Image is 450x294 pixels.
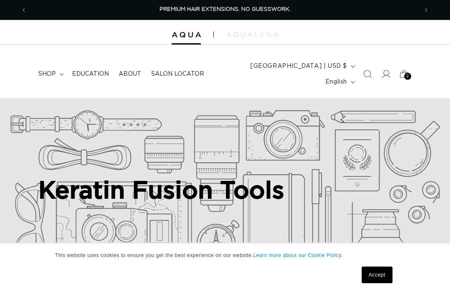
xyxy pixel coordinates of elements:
[250,62,347,71] span: [GEOGRAPHIC_DATA] | USD $
[38,70,56,78] span: shop
[253,252,343,258] a: Learn more about our Cookie Policy.
[67,65,114,83] a: Education
[15,2,33,18] button: Previous announcement
[55,252,395,259] p: This website uses cookies to ensure you get the best experience on our website.
[406,73,409,80] span: 2
[362,267,392,283] a: Accept
[72,70,109,78] span: Education
[417,2,435,18] button: Next announcement
[119,70,141,78] span: About
[172,32,201,38] img: Aqua Hair Extensions
[33,65,67,83] summary: shop
[325,78,347,86] span: English
[320,74,358,90] button: English
[226,32,278,37] img: aqualyna.com
[160,7,290,12] span: PREMIUM HAIR EXTENSIONS. NO GUESSWORK.
[245,58,358,74] button: [GEOGRAPHIC_DATA] | USD $
[114,65,146,83] a: About
[146,65,209,83] a: Salon Locator
[151,70,204,78] span: Salon Locator
[358,65,377,83] summary: Search
[38,175,284,204] h2: Keratin Fusion Tools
